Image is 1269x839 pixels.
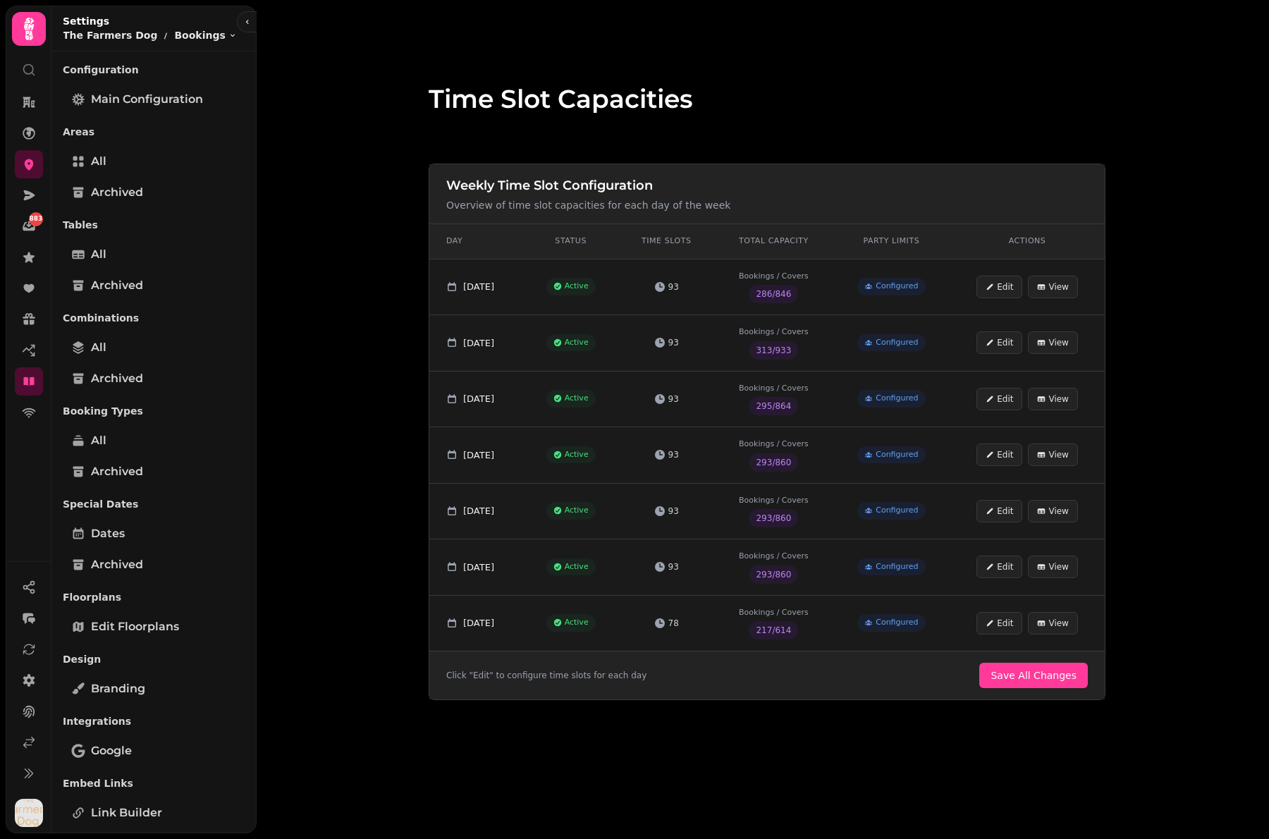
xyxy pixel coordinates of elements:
div: 295 / 864 [749,397,798,415]
div: Bookings / Covers [731,271,816,283]
a: All [63,427,245,455]
a: Main Configuration [63,85,245,114]
p: Click "Edit" to configure time slots for each day [446,669,646,682]
span: Google [91,742,132,759]
div: Bookings / Covers [731,495,816,507]
span: Configured [857,278,925,295]
a: Google [63,737,245,765]
span: Archived [91,556,143,573]
div: Bookings / Covers [731,326,816,338]
p: Overview of time slot capacities for each day of the week [446,198,1088,212]
span: Active [546,614,596,632]
h2: Settings [63,14,237,28]
span: 93 [668,561,679,573]
th: Status [523,224,618,259]
span: [DATE] [463,392,494,406]
img: User avatar [15,799,43,827]
p: Areas [63,119,245,145]
span: Dates [91,525,125,542]
span: Edit Floorplans [91,618,179,635]
span: Configured [857,446,925,464]
p: Combinations [63,305,245,331]
p: Configuration [63,57,245,82]
nav: breadcrumb [63,28,237,42]
a: All [63,333,245,362]
p: Embed Links [63,771,245,796]
span: [DATE] [463,504,494,518]
button: View [1028,556,1077,578]
button: View [1028,500,1077,522]
span: Configured [857,558,925,576]
th: Party Limits [833,224,950,259]
span: Branding [91,680,145,697]
span: Configured [857,390,925,408]
span: Configured [857,614,925,632]
span: 78 [668,617,679,630]
span: [DATE] [463,280,494,294]
h1: Time Slot Capacities [429,51,1105,113]
span: All [91,432,106,449]
th: Day [429,224,523,259]
span: 93 [668,336,679,349]
div: Bookings / Covers [731,551,816,563]
button: View [1028,276,1077,298]
span: 883 [30,214,43,224]
span: All [91,153,106,170]
a: Archived [63,365,245,393]
span: 93 [668,448,679,461]
button: Edit [976,443,1022,466]
span: 93 [668,505,679,518]
button: Edit [976,500,1022,522]
button: Edit [976,331,1022,354]
th: Time Slots [618,224,714,259]
span: Link Builder [91,804,162,821]
button: Bookings [174,28,236,42]
button: Edit [976,612,1022,635]
span: Archived [91,370,143,387]
p: Integrations [63,709,245,734]
p: Booking Types [63,398,245,424]
button: View [1028,443,1077,466]
div: Bookings / Covers [731,439,816,451]
button: Edit [976,388,1022,410]
a: Archived [63,458,245,486]
p: Design [63,647,245,672]
a: Archived [63,271,245,300]
a: Archived [63,178,245,207]
button: Edit [976,556,1022,578]
span: [DATE] [463,616,494,630]
span: All [91,339,106,356]
span: Active [546,446,596,464]
span: Configured [857,502,925,520]
a: All [63,240,245,269]
a: All [63,147,245,176]
p: The Farmers Dog [63,28,157,42]
p: Floorplans [63,584,245,610]
span: 93 [668,281,679,293]
span: [DATE] [463,561,494,575]
span: [DATE] [463,448,494,463]
span: Archived [91,463,143,480]
p: Special Dates [63,491,245,517]
span: Main Configuration [91,91,203,108]
span: All [91,246,106,263]
th: Actions [950,224,1105,259]
button: View [1028,331,1077,354]
button: Edit [976,276,1022,298]
div: 286 / 846 [749,285,798,303]
a: 883 [15,212,43,240]
div: 293 / 860 [749,509,798,527]
div: 217 / 614 [749,621,798,639]
div: Bookings / Covers [731,607,816,619]
a: Branding [63,675,245,703]
span: Active [546,558,596,576]
span: Active [546,334,596,352]
span: Configured [857,334,925,352]
div: Bookings / Covers [731,383,816,395]
span: 93 [668,393,679,405]
div: 313 / 933 [749,341,798,360]
span: Archived [91,277,143,294]
div: 293 / 860 [749,453,798,472]
div: 293 / 860 [749,565,798,584]
span: Archived [91,184,143,201]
